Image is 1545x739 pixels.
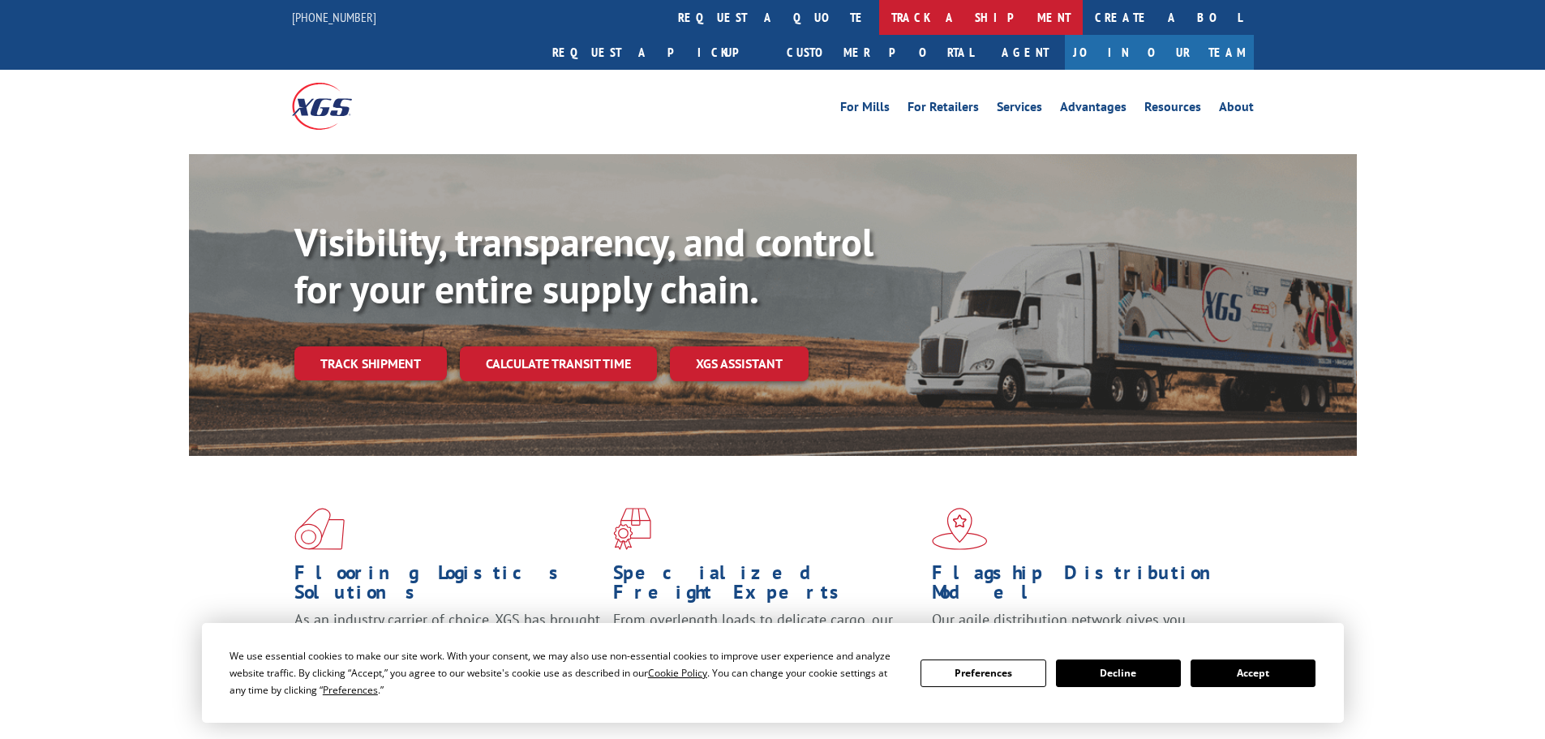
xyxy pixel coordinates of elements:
a: About [1219,101,1254,118]
a: Join Our Team [1065,35,1254,70]
button: Preferences [921,660,1045,687]
a: [PHONE_NUMBER] [292,9,376,25]
b: Visibility, transparency, and control for your entire supply chain. [294,217,873,314]
h1: Flooring Logistics Solutions [294,563,601,610]
h1: Specialized Freight Experts [613,563,920,610]
span: Preferences [323,683,378,697]
a: Agent [985,35,1065,70]
a: Resources [1144,101,1201,118]
a: For Retailers [908,101,979,118]
div: Cookie Consent Prompt [202,623,1344,723]
button: Accept [1191,660,1315,687]
img: xgs-icon-total-supply-chain-intelligence-red [294,508,345,550]
span: As an industry carrier of choice, XGS has brought innovation and dedication to flooring logistics... [294,610,600,668]
img: xgs-icon-flagship-distribution-model-red [932,508,988,550]
a: Advantages [1060,101,1127,118]
a: Services [997,101,1042,118]
img: xgs-icon-focused-on-flooring-red [613,508,651,550]
a: Customer Portal [775,35,985,70]
p: From overlength loads to delicate cargo, our experienced staff knows the best way to move your fr... [613,610,920,682]
a: Track shipment [294,346,447,380]
a: Calculate transit time [460,346,657,381]
button: Decline [1056,660,1181,687]
span: Cookie Policy [648,666,707,680]
span: Our agile distribution network gives you nationwide inventory management on demand. [932,610,1230,648]
div: We use essential cookies to make our site work. With your consent, we may also use non-essential ... [230,647,901,698]
h1: Flagship Distribution Model [932,563,1238,610]
a: XGS ASSISTANT [670,346,809,381]
a: Request a pickup [540,35,775,70]
a: For Mills [840,101,890,118]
